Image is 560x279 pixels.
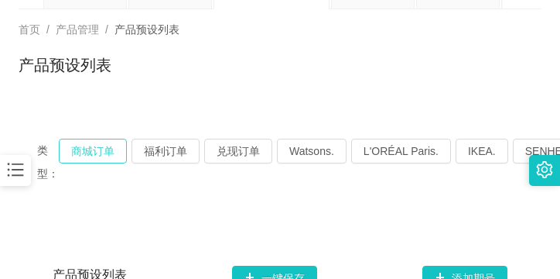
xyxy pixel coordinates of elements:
span: 类型： [37,139,59,185]
button: Watsons. [277,139,347,164]
i: 图标: bars [5,160,26,180]
i: 图标: setting [536,161,553,178]
h1: 产品预设列表 [19,53,111,77]
button: 福利订单 [131,139,200,164]
span: / [105,23,108,36]
button: 商城订单 [59,139,127,164]
button: 兑现订单 [204,139,272,164]
span: 产品预设列表 [114,23,179,36]
span: / [46,23,50,36]
span: 首页 [19,23,40,36]
button: L'ORÉAL Paris. [351,139,451,164]
button: IKEA. [456,139,508,164]
span: 产品管理 [56,23,99,36]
